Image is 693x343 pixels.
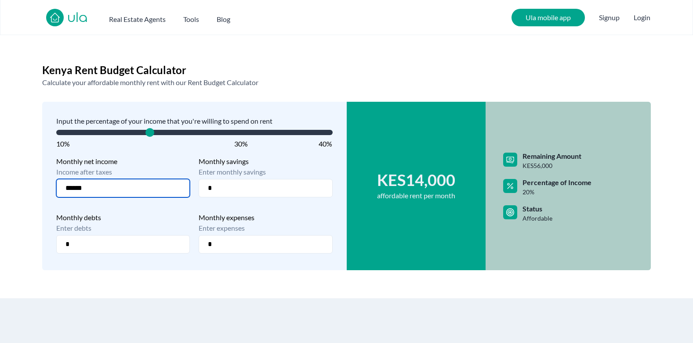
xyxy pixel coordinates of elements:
span: Percentage of Income [522,177,591,188]
span: Affordable [522,214,552,223]
span: 30% [234,139,248,147]
span: Remaining Amount [522,151,581,161]
span: 10% [56,139,70,148]
h2: Blog [217,14,230,25]
span: Enter expenses [199,223,332,233]
h2: Tools [183,14,199,25]
span: Monthly savings [199,156,332,167]
span: rent per month [377,190,455,201]
span: Monthly expenses [199,212,332,223]
a: Blog [217,11,230,25]
h2: Calculate your affordable monthly rent with our Rent Budget Calculator [42,77,651,88]
button: Login [634,12,650,23]
span: KES 14,000 [377,171,455,189]
nav: Main [109,11,248,25]
a: ula [67,11,88,26]
span: Signup [599,9,620,26]
span: 20 % [522,188,591,197]
span: Input the percentage of your income that you're willing to spend on rent [56,116,333,126]
h2: Real Estate Agents [109,14,166,25]
span: Sales Price [145,128,154,137]
span: Status [522,204,552,214]
button: Tools [183,11,199,25]
a: Ula mobile app [512,9,585,26]
span: KES 56,000 [522,161,581,170]
span: Income after taxes [56,167,190,177]
span: Monthly net income [56,156,190,167]
h1: Kenya Rent Budget Calculator [42,63,651,77]
span: Monthly debts [56,212,190,223]
span: affordable [377,191,410,200]
span: Enter monthly savings [199,167,332,177]
button: Real Estate Agents [109,11,166,25]
span: Enter debts [56,223,190,233]
span: 40% [319,139,332,147]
